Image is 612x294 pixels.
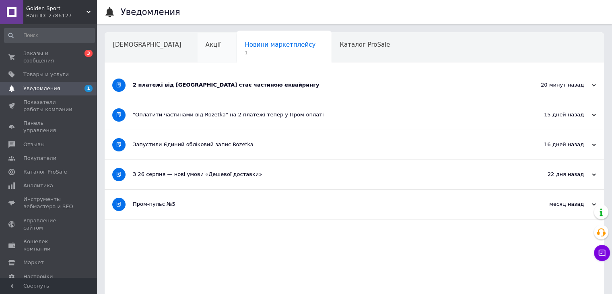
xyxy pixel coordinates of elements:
span: Заказы и сообщения [23,50,74,64]
span: [DEMOGRAPHIC_DATA] [113,41,181,48]
div: 2 платежі від [GEOGRAPHIC_DATA] стає частиною еквайрингу [133,81,515,89]
h1: Уведомления [121,7,180,17]
div: Запустили Єдиний обліковий запис Rozetka [133,141,515,148]
span: 1 [245,50,315,56]
div: месяц назад [515,201,596,208]
div: "Оплатити частинами від Rozetka" на 2 платежі тепер у Пром-оплаті [133,111,515,118]
div: 15 дней назад [515,111,596,118]
div: 20 минут назад [515,81,596,89]
span: Акції [206,41,221,48]
span: Отзывы [23,141,45,148]
span: Показатели работы компании [23,99,74,113]
button: Чат с покупателем [594,245,610,261]
span: Каталог ProSale [340,41,390,48]
span: Новини маркетплейсу [245,41,315,48]
div: 16 дней назад [515,141,596,148]
input: Поиск [4,28,95,43]
span: Панель управления [23,120,74,134]
div: З 26 серпня — нові умови «Дешевої доставки» [133,171,515,178]
span: Управление сайтом [23,217,74,232]
span: Аналитика [23,182,53,189]
span: 1 [84,85,93,92]
span: Инструменты вебмастера и SEO [23,196,74,210]
div: Пром-пульс №5 [133,201,515,208]
span: Кошелек компании [23,238,74,253]
span: Уведомления [23,85,60,92]
span: Маркет [23,259,44,266]
span: Покупатели [23,155,56,162]
span: Каталог ProSale [23,168,67,176]
div: 22 дня назад [515,171,596,178]
span: 3 [84,50,93,57]
span: Настройки [23,273,53,280]
span: Товары и услуги [23,71,69,78]
span: Golden Sport [26,5,87,12]
div: Ваш ID: 2786127 [26,12,97,19]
